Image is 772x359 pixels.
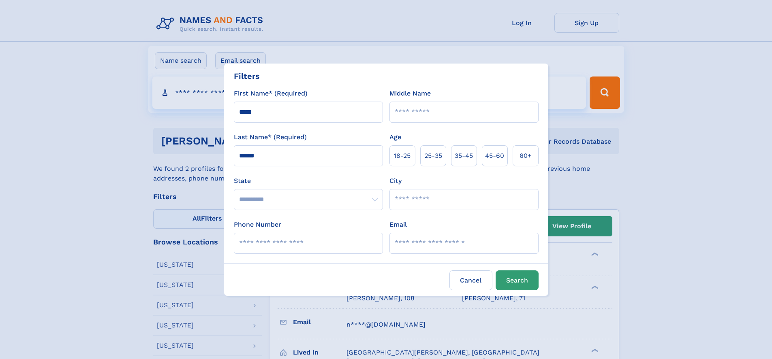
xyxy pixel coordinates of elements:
[394,151,411,161] span: 18‑25
[449,270,492,290] label: Cancel
[234,176,383,186] label: State
[389,220,407,229] label: Email
[234,70,260,82] div: Filters
[485,151,504,161] span: 45‑60
[234,132,307,142] label: Last Name* (Required)
[389,176,402,186] label: City
[389,132,401,142] label: Age
[389,89,431,98] label: Middle Name
[520,151,532,161] span: 60+
[234,220,281,229] label: Phone Number
[234,89,308,98] label: First Name* (Required)
[424,151,442,161] span: 25‑35
[496,270,539,290] button: Search
[455,151,473,161] span: 35‑45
